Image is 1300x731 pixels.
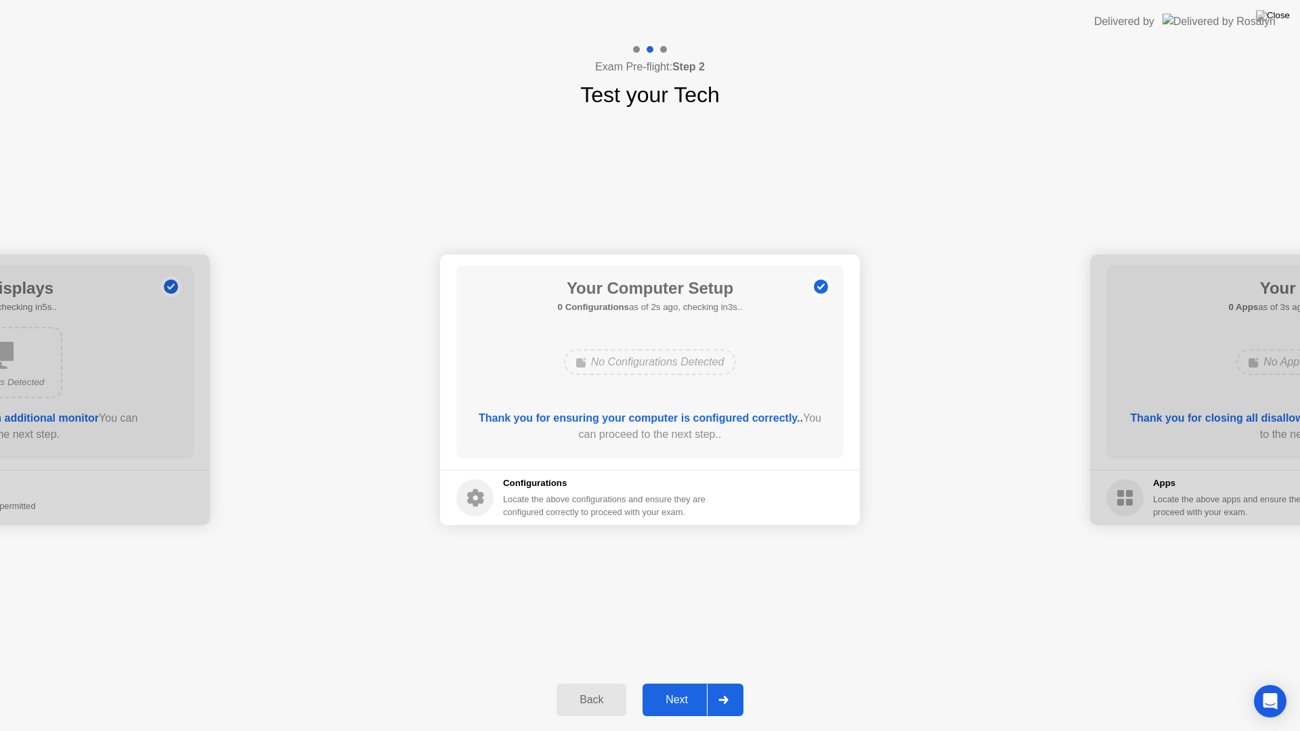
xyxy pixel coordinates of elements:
[557,684,626,716] button: Back
[558,302,629,312] b: 0 Configurations
[643,684,743,716] button: Next
[503,477,708,490] h5: Configurations
[558,276,743,301] h1: Your Computer Setup
[561,694,622,706] div: Back
[479,412,803,424] b: Thank you for ensuring your computer is configured correctly..
[1254,685,1286,717] div: Open Intercom Messenger
[564,349,737,375] div: No Configurations Detected
[503,493,708,518] div: Locate the above configurations and ensure they are configured correctly to proceed with your exam.
[1256,10,1290,21] img: Close
[558,301,743,314] h5: as of 2s ago, checking in3s..
[580,79,720,111] h1: Test your Tech
[647,694,707,706] div: Next
[1094,14,1154,30] div: Delivered by
[595,59,705,75] h4: Exam Pre-flight:
[1163,14,1276,29] img: Delivered by Rosalyn
[476,410,825,443] div: You can proceed to the next step..
[672,61,705,72] b: Step 2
